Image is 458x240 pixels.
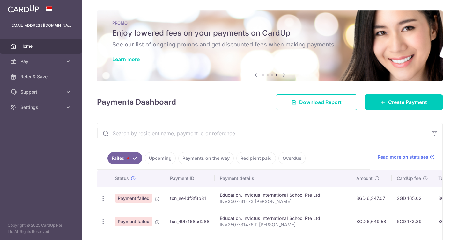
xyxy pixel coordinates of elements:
[115,175,129,181] span: Status
[276,94,357,110] a: Download Report
[10,22,71,29] p: [EMAIL_ADDRESS][DOMAIN_NAME]
[356,175,373,181] span: Amount
[299,98,342,106] span: Download Report
[378,154,435,160] a: Read more on statuses
[397,175,421,181] span: CardUp fee
[278,152,306,164] a: Overdue
[115,194,152,203] span: Payment failed
[112,28,427,38] h5: Enjoy lowered fees on your payments on CardUp
[20,74,63,80] span: Refer & Save
[215,170,351,187] th: Payment details
[97,10,443,81] img: Latest Promos banner
[20,43,63,49] span: Home
[165,187,215,210] td: txn_ee4df3f3b81
[165,210,215,233] td: txn_49b468cd288
[392,187,433,210] td: SGD 165.02
[365,94,443,110] a: Create Payment
[178,152,234,164] a: Payments on the way
[220,215,346,222] div: Education. Invictus International School Pte Ltd
[378,154,428,160] span: Read more on statuses
[236,152,276,164] a: Recipient paid
[112,41,427,48] h6: See our list of ongoing promos and get discounted fees when making payments
[8,5,39,13] img: CardUp
[392,210,433,233] td: SGD 172.89
[107,152,142,164] a: Failed
[145,152,176,164] a: Upcoming
[97,123,427,144] input: Search by recipient name, payment id or reference
[112,56,140,62] a: Learn more
[20,58,63,65] span: Pay
[97,96,176,108] h4: Payments Dashboard
[351,210,392,233] td: SGD 6,649.58
[220,198,346,205] p: INV2507-31473 [PERSON_NAME]
[351,187,392,210] td: SGD 6,347.07
[220,222,346,228] p: INV2507-31476 P [PERSON_NAME]
[20,104,63,110] span: Settings
[165,170,215,187] th: Payment ID
[115,217,152,226] span: Payment failed
[220,192,346,198] div: Education. Invictus International School Pte Ltd
[417,221,452,237] iframe: Opens a widget where you can find more information
[112,20,427,25] p: PROMO
[388,98,427,106] span: Create Payment
[20,89,63,95] span: Support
